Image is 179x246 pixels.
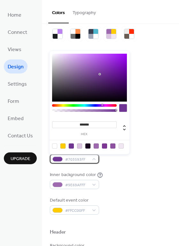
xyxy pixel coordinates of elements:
a: Home [4,8,25,22]
span: Home [8,10,21,20]
div: rgb(24, 4, 31) [85,143,90,149]
div: rgb(255, 204, 0) [60,143,66,149]
a: Design [4,59,27,73]
div: Header [50,229,66,236]
span: Design [8,62,24,72]
span: #703593FF [65,156,89,163]
a: Contact Us [4,128,37,142]
span: Views [8,45,21,55]
div: rgb(158, 105, 175) [94,143,99,149]
div: rgb(218, 198, 225) [77,143,82,149]
a: Form [4,94,23,108]
div: Inner background color [50,172,96,178]
button: Upgrade [4,152,37,164]
div: rgba(0, 0, 0, 0) [52,143,57,149]
a: Connect [4,25,31,39]
span: #9E69AFFF [65,182,89,188]
div: rgb(126, 55, 148) [102,143,107,149]
span: Settings [8,79,27,89]
a: Views [4,42,25,56]
span: Connect [8,27,27,38]
div: rgb(112, 53, 147) [69,143,74,149]
span: #FFCC00FF [65,207,89,214]
a: Embed [4,111,27,125]
span: Contact Us [8,131,33,141]
span: Upgrade [11,156,30,162]
div: rgb(142, 80, 161) [110,143,115,149]
span: Form [8,96,19,107]
span: Embed [8,114,24,124]
div: Default event color [50,197,98,204]
a: Settings [4,77,31,91]
div: rgb(240, 231, 242) [119,143,124,149]
label: hex [52,133,117,136]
